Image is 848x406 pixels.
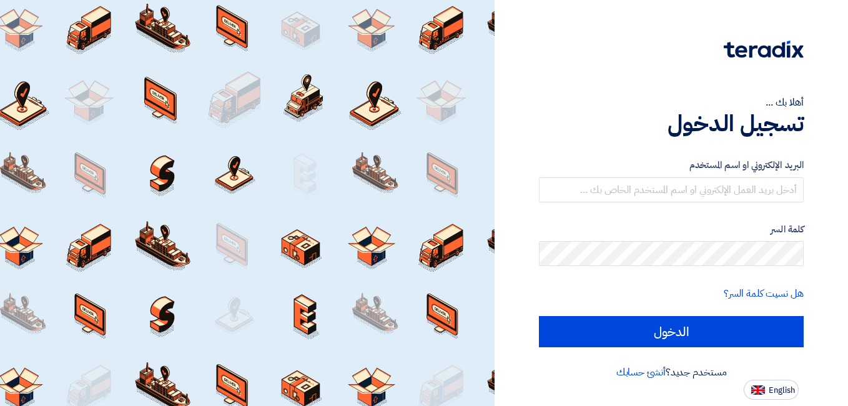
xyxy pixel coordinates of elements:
input: الدخول [539,316,804,347]
label: البريد الإلكتروني او اسم المستخدم [539,158,804,172]
span: English [769,386,795,395]
a: هل نسيت كلمة السر؟ [724,286,804,301]
div: أهلا بك ... [539,95,804,110]
input: أدخل بريد العمل الإلكتروني او اسم المستخدم الخاص بك ... [539,177,804,202]
div: مستخدم جديد؟ [539,365,804,380]
h1: تسجيل الدخول [539,110,804,137]
img: en-US.png [751,385,765,395]
label: كلمة السر [539,222,804,237]
img: Teradix logo [724,41,804,58]
button: English [744,380,799,400]
a: أنشئ حسابك [616,365,666,380]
